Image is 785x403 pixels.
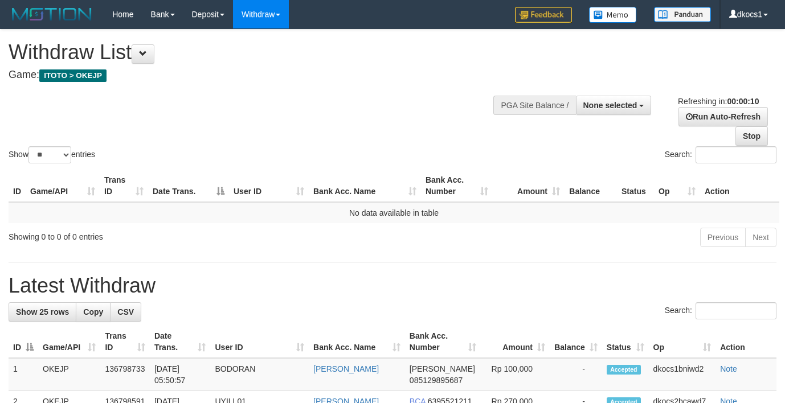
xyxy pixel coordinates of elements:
a: Stop [735,126,768,146]
h1: Withdraw List [9,41,512,64]
img: MOTION_logo.png [9,6,95,23]
th: Op: activate to sort column ascending [649,326,716,358]
a: Next [745,228,776,247]
th: Action [716,326,776,358]
td: dkocs1bniwd2 [649,358,716,391]
th: Game/API: activate to sort column ascending [26,170,100,202]
td: - [550,358,602,391]
a: Previous [700,228,746,247]
th: Date Trans.: activate to sort column descending [148,170,229,202]
th: Balance: activate to sort column ascending [550,326,602,358]
input: Search: [696,302,776,319]
span: Show 25 rows [16,307,69,316]
a: Show 25 rows [9,302,76,322]
td: [DATE] 05:50:57 [150,358,211,391]
span: ITOTO > OKEJP [39,69,107,82]
span: Copy 085129895687 to clipboard [410,376,463,385]
th: Amount: activate to sort column ascending [481,326,550,358]
label: Search: [665,302,776,319]
th: Bank Acc. Number: activate to sort column ascending [421,170,493,202]
th: Game/API: activate to sort column ascending [38,326,100,358]
label: Search: [665,146,776,163]
div: Showing 0 to 0 of 0 entries [9,227,318,242]
a: CSV [110,302,141,322]
img: Button%20Memo.svg [589,7,637,23]
span: [PERSON_NAME] [410,364,475,373]
h4: Game: [9,69,512,81]
th: ID [9,170,26,202]
th: Date Trans.: activate to sort column ascending [150,326,211,358]
a: Note [720,364,737,373]
th: Trans ID: activate to sort column ascending [100,326,149,358]
td: 136798733 [100,358,149,391]
td: No data available in table [9,202,779,223]
span: None selected [583,101,637,110]
img: Feedback.jpg [515,7,572,23]
th: Status [617,170,654,202]
strong: 00:00:10 [727,97,759,106]
th: Status: activate to sort column ascending [602,326,649,358]
th: User ID: activate to sort column ascending [210,326,309,358]
select: Showentries [28,146,71,163]
th: ID: activate to sort column descending [9,326,38,358]
a: [PERSON_NAME] [313,364,379,373]
th: Balance [565,170,617,202]
span: Accepted [607,365,641,375]
button: None selected [576,96,652,115]
img: panduan.png [654,7,711,22]
input: Search: [696,146,776,163]
th: Bank Acc. Name: activate to sort column ascending [309,326,405,358]
span: CSV [117,307,134,316]
th: Action [700,170,779,202]
a: Run Auto-Refresh [678,107,768,126]
a: Copy [76,302,111,322]
label: Show entries [9,146,95,163]
th: Bank Acc. Name: activate to sort column ascending [309,170,421,202]
th: Bank Acc. Number: activate to sort column ascending [405,326,481,358]
td: BODORAN [210,358,309,391]
div: PGA Site Balance / [493,96,575,115]
span: Refreshing in: [678,97,759,106]
h1: Latest Withdraw [9,274,776,297]
th: Amount: activate to sort column ascending [493,170,565,202]
td: Rp 100,000 [481,358,550,391]
span: Copy [83,307,103,316]
th: User ID: activate to sort column ascending [229,170,309,202]
td: OKEJP [38,358,100,391]
th: Op: activate to sort column ascending [654,170,700,202]
th: Trans ID: activate to sort column ascending [100,170,148,202]
td: 1 [9,358,38,391]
